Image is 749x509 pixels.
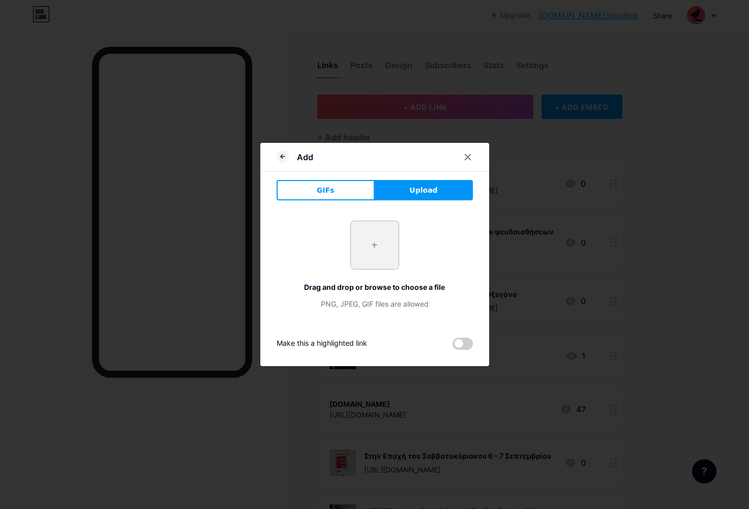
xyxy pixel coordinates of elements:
[409,185,437,196] span: Upload
[317,185,335,196] span: GIFs
[277,282,473,292] div: Drag and drop or browse to choose a file
[277,298,473,309] div: PNG, JPEG, GIF files are allowed
[277,338,367,350] div: Make this a highlighted link
[375,180,473,200] button: Upload
[297,151,313,163] div: Add
[277,180,375,200] button: GIFs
